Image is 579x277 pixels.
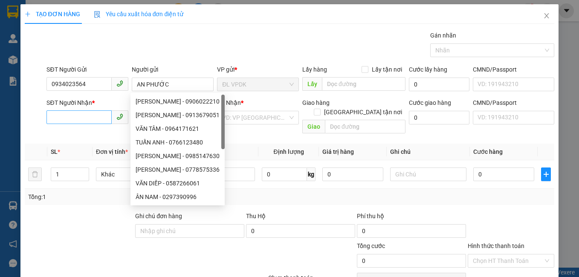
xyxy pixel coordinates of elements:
span: phone [116,80,123,87]
input: Cước giao hàng [409,111,469,124]
div: VĂN DIẾP - 0587266061 [136,179,220,188]
span: SL [51,148,58,155]
div: [PERSON_NAME] - 0778575336 [136,165,220,174]
span: [GEOGRAPHIC_DATA] tận nơi [321,107,405,117]
label: Cước giao hàng [409,99,451,106]
span: Thu Hộ [246,213,266,219]
label: Cước lấy hàng [409,66,447,73]
span: VP Nhận [217,99,241,106]
div: LÊ VĂN YÊN - 0778575336 [130,163,225,176]
span: Đơn vị tính [96,148,128,155]
label: Hình thức thanh toán [468,242,524,249]
input: Dọc đường [325,120,405,133]
div: VĂN DIẾP - 0587266061 [130,176,225,190]
span: Giá trị hàng [322,148,354,155]
span: Khác [101,168,167,181]
div: TUẤN ANH - 0766123480 [130,136,225,149]
span: Lấy [302,77,322,91]
span: Lấy hàng [302,66,327,73]
span: Giao [302,120,325,133]
span: Định lượng [274,148,304,155]
input: Ghi chú đơn hàng [135,224,244,238]
div: ÂN NAM - 0297390996 [136,192,220,202]
span: Lấy tận nơi [368,65,405,74]
span: kg [307,167,316,181]
button: Close [535,4,559,28]
th: Ghi chú [387,144,470,160]
input: Cước lấy hàng [409,78,469,91]
div: ÂN NAM - 0297390996 [130,190,225,204]
input: 0 [322,167,383,181]
span: close [543,12,550,19]
span: Cước hàng [473,148,503,155]
label: Gán nhãn [430,32,456,39]
span: ĐL VPDK [222,78,294,91]
span: phone [116,113,123,120]
button: delete [28,167,42,181]
div: Phí thu hộ [357,211,466,224]
img: icon [94,11,101,18]
button: plus [541,167,551,181]
span: TẠO ĐƠN HÀNG [25,11,80,17]
input: Ghi Chú [390,167,466,181]
span: Tổng cước [357,242,385,249]
div: Người gửi [132,65,214,74]
div: SĐT Người Gửi [46,65,128,74]
div: VĂN TÂM - 0964171621 [136,124,220,133]
div: [PERSON_NAME] - 0906022210 [136,97,220,106]
div: XUÂN ANH - 0913679051 [130,108,225,122]
span: Yêu cầu xuất hóa đơn điện tử [94,11,184,17]
div: Tổng: 1 [28,192,224,202]
label: Ghi chú đơn hàng [135,213,182,219]
div: TUẤN ANH - 0766123480 [136,138,220,147]
div: NGUYỄN VĂN VINH - 0906022210 [130,95,225,108]
div: VP gửi [217,65,299,74]
span: plus [541,171,550,178]
div: SĐT Người Nhận [46,98,128,107]
div: CMND/Passport [473,98,555,107]
div: đan duy - 0985147630 [130,149,225,163]
div: [PERSON_NAME] - 0985147630 [136,151,220,161]
span: Giao hàng [302,99,330,106]
div: CMND/Passport [473,65,555,74]
span: plus [25,11,31,17]
div: [PERSON_NAME] - 0913679051 [136,110,220,120]
div: VĂN TÂM - 0964171621 [130,122,225,136]
input: Dọc đường [322,77,405,91]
